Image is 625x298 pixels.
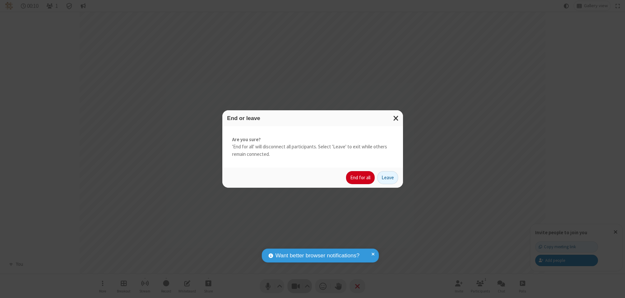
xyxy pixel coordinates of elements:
strong: Are you sure? [232,136,393,143]
button: Close modal [389,110,403,126]
div: 'End for all' will disconnect all participants. Select 'Leave' to exit while others remain connec... [222,126,403,168]
h3: End or leave [227,115,398,121]
span: Want better browser notifications? [275,251,359,260]
button: Leave [377,171,398,184]
button: End for all [346,171,375,184]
